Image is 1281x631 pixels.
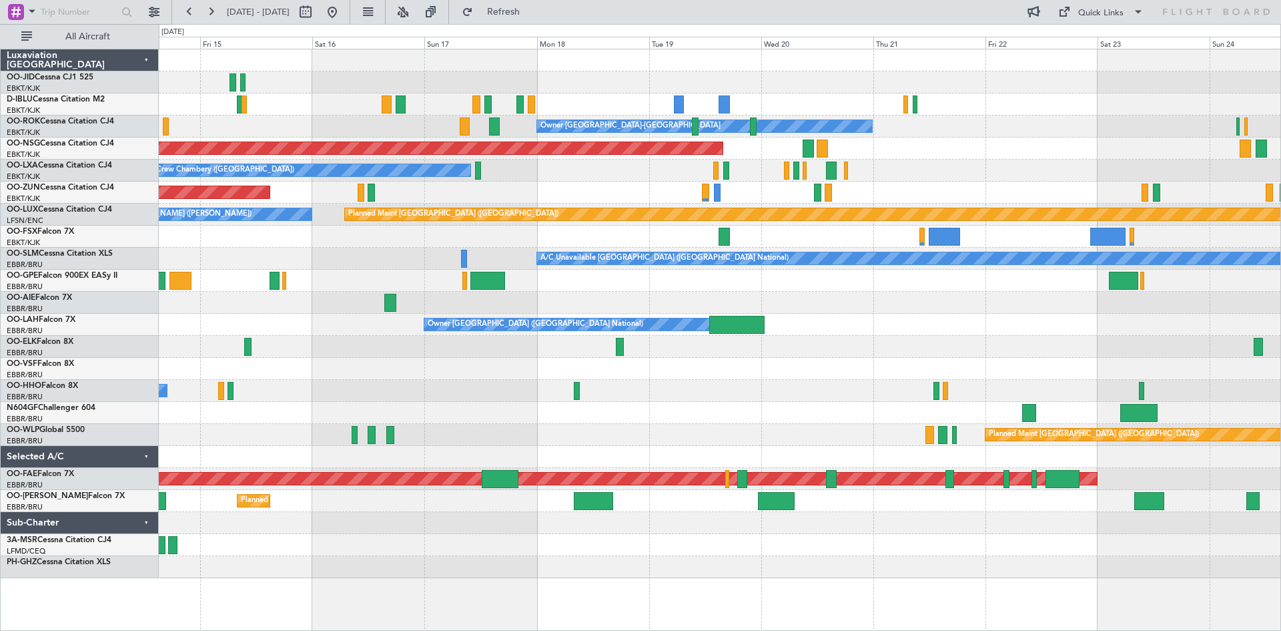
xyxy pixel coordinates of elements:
a: EBKT/KJK [7,172,40,182]
a: OO-NSGCessna Citation CJ4 [7,140,114,148]
div: Owner [GEOGRAPHIC_DATA]-[GEOGRAPHIC_DATA] [540,116,721,136]
span: OO-WLP [7,426,39,434]
a: EBBR/BRU [7,436,43,446]
span: N604GF [7,404,38,412]
a: OO-HHOFalcon 8X [7,382,78,390]
a: OO-VSFFalcon 8X [7,360,74,368]
a: OO-WLPGlobal 5500 [7,426,85,434]
div: Fri 22 [985,37,1098,49]
span: OO-LAH [7,316,39,324]
a: OO-AIEFalcon 7X [7,294,72,302]
a: OO-LAHFalcon 7X [7,316,75,324]
span: OO-JID [7,73,35,81]
div: Planned Maint [GEOGRAPHIC_DATA] ([GEOGRAPHIC_DATA]) [348,204,558,224]
a: EBBR/BRU [7,282,43,292]
a: LFSN/ENC [7,216,43,226]
span: [DATE] - [DATE] [227,6,290,18]
div: Quick Links [1078,7,1124,20]
a: EBKT/KJK [7,128,40,138]
span: OO-FAE [7,470,37,478]
a: EBBR/BRU [7,480,43,490]
span: OO-AIE [7,294,35,302]
a: EBBR/BRU [7,414,43,424]
div: Sun 17 [424,37,536,49]
div: A/C Unavailable [GEOGRAPHIC_DATA] ([GEOGRAPHIC_DATA] National) [540,248,789,268]
a: OO-FSXFalcon 7X [7,228,74,236]
span: D-IBLU [7,95,33,103]
a: EBBR/BRU [7,502,43,512]
a: EBBR/BRU [7,304,43,314]
span: OO-HHO [7,382,41,390]
a: EBKT/KJK [7,83,40,93]
div: Sat 23 [1098,37,1210,49]
a: EBKT/KJK [7,106,40,116]
a: EBKT/KJK [7,150,40,160]
a: LFMD/CEQ [7,546,45,556]
a: EBBR/BRU [7,326,43,336]
span: OO-NSG [7,140,40,148]
a: EBBR/BRU [7,348,43,358]
a: OO-SLMCessna Citation XLS [7,250,113,258]
a: OO-LXACessna Citation CJ4 [7,162,112,170]
a: OO-LUXCessna Citation CJ4 [7,206,112,214]
span: OO-FSX [7,228,37,236]
a: PH-GHZCessna Citation XLS [7,558,111,566]
span: OO-ZUN [7,184,40,192]
a: 3A-MSRCessna Citation CJ4 [7,536,111,544]
div: [DATE] [161,27,184,38]
a: EBBR/BRU [7,260,43,270]
a: EBKT/KJK [7,238,40,248]
span: OO-ELK [7,338,37,346]
span: OO-SLM [7,250,39,258]
a: OO-FAEFalcon 7X [7,470,74,478]
input: Trip Number [41,2,117,22]
span: OO-[PERSON_NAME] [7,492,88,500]
a: EBBR/BRU [7,370,43,380]
div: Sat 16 [312,37,424,49]
a: OO-GPEFalcon 900EX EASy II [7,272,117,280]
div: No Crew [PERSON_NAME] ([PERSON_NAME]) [91,204,252,224]
div: Mon 18 [537,37,649,49]
span: OO-LXA [7,162,38,170]
span: Refresh [476,7,532,17]
span: 3A-MSR [7,536,37,544]
div: No Crew Chambery ([GEOGRAPHIC_DATA]) [143,160,294,180]
span: OO-ROK [7,118,40,126]
span: OO-LUX [7,206,38,214]
a: EBKT/KJK [7,194,40,204]
span: OO-VSF [7,360,37,368]
a: OO-ZUNCessna Citation CJ4 [7,184,114,192]
button: All Aircraft [15,26,145,47]
div: Planned Maint [GEOGRAPHIC_DATA] ([GEOGRAPHIC_DATA]) [989,425,1199,445]
a: EBBR/BRU [7,392,43,402]
button: Refresh [456,1,536,23]
a: OO-[PERSON_NAME]Falcon 7X [7,492,125,500]
div: Thu 21 [873,37,985,49]
span: PH-GHZ [7,558,37,566]
div: Fri 15 [200,37,312,49]
a: OO-JIDCessna CJ1 525 [7,73,93,81]
a: D-IBLUCessna Citation M2 [7,95,105,103]
a: OO-ROKCessna Citation CJ4 [7,118,114,126]
span: OO-GPE [7,272,38,280]
div: Owner [GEOGRAPHIC_DATA] ([GEOGRAPHIC_DATA] National) [428,314,643,335]
div: Wed 20 [761,37,873,49]
div: Planned Maint [GEOGRAPHIC_DATA] ([GEOGRAPHIC_DATA] National) [241,491,482,511]
button: Quick Links [1051,1,1150,23]
a: OO-ELKFalcon 8X [7,338,73,346]
span: All Aircraft [35,32,141,41]
div: Tue 19 [649,37,761,49]
a: N604GFChallenger 604 [7,404,95,412]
